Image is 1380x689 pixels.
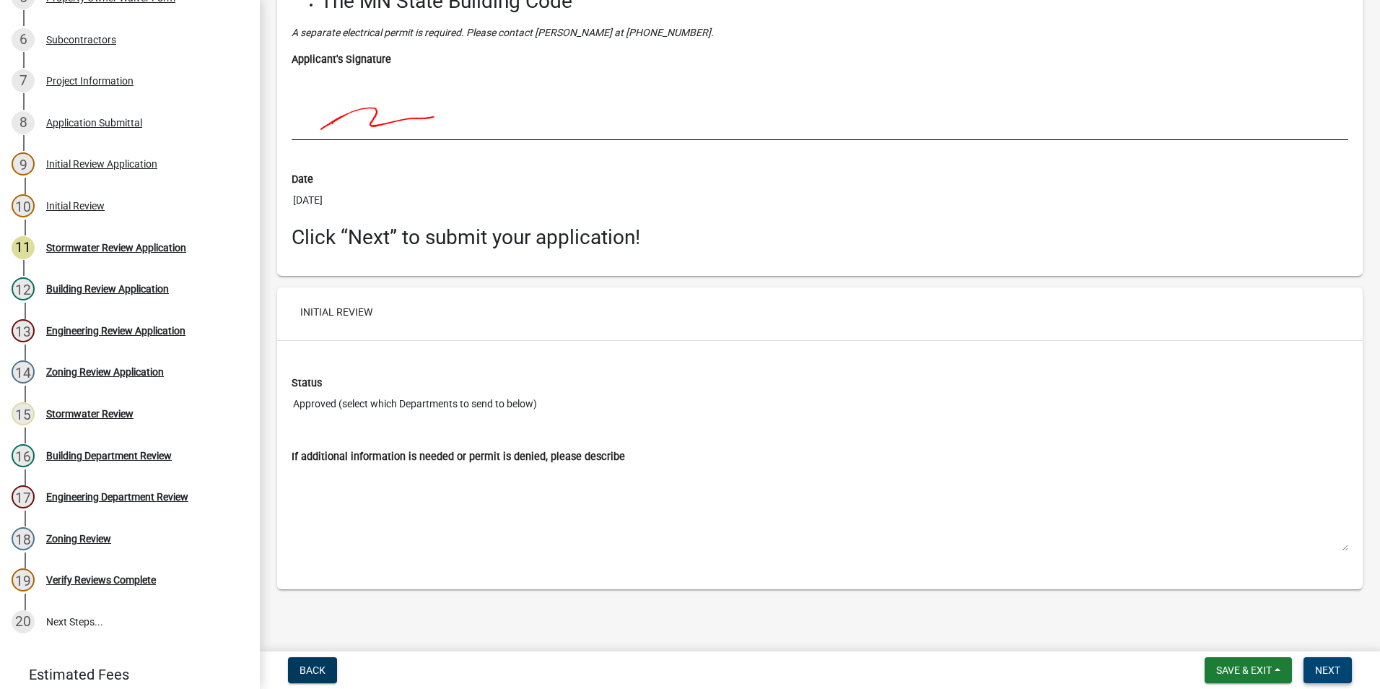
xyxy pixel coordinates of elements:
div: Project Information [46,76,134,86]
button: Next [1303,657,1352,683]
div: Building Review Application [46,284,169,294]
div: 10 [12,194,35,217]
label: Status [292,378,322,389]
span: Next [1315,664,1340,676]
div: 17 [12,485,35,508]
div: 7 [12,69,35,92]
div: 9 [12,152,35,175]
div: Application Submittal [46,118,142,128]
button: Back [288,657,337,683]
div: 16 [12,444,35,467]
div: 6 [12,28,35,51]
button: Save & Exit [1205,657,1292,683]
label: Date [292,175,313,185]
button: Initial Review [289,299,384,325]
label: Applicant's Signature [292,55,391,65]
label: If additional information is needed or permit is denied, please describe [292,452,625,462]
div: 18 [12,527,35,550]
div: 12 [12,277,35,300]
div: Zoning Review [46,534,111,544]
div: 15 [12,402,35,425]
div: Initial Review [46,201,105,211]
div: Zoning Review Application [46,367,164,377]
span: Save & Exit [1216,664,1272,676]
div: Stormwater Review [46,409,134,419]
h3: Click “Next” to submit your application! [292,225,1348,250]
i: A separate electrical permit is required. Please contact [PERSON_NAME] at [PHONE_NUMBER]. [292,27,714,38]
div: 19 [12,568,35,591]
img: 8afPEMAAAABklEQVQDAIjR2kFoyPYuAAAAAElFTkSuQmCC [292,67,459,139]
div: Subcontractors [46,35,116,45]
div: Initial Review Application [46,159,157,169]
div: 11 [12,236,35,259]
div: Stormwater Review Application [46,243,186,253]
span: Back [300,664,326,676]
div: 13 [12,319,35,342]
div: 14 [12,360,35,383]
div: Building Department Review [46,451,172,461]
div: Engineering Review Application [46,326,185,336]
div: Verify Reviews Complete [46,575,156,585]
div: Engineering Department Review [46,492,188,502]
div: 20 [12,610,35,633]
div: 8 [12,111,35,134]
a: Estimated Fees [12,660,237,689]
